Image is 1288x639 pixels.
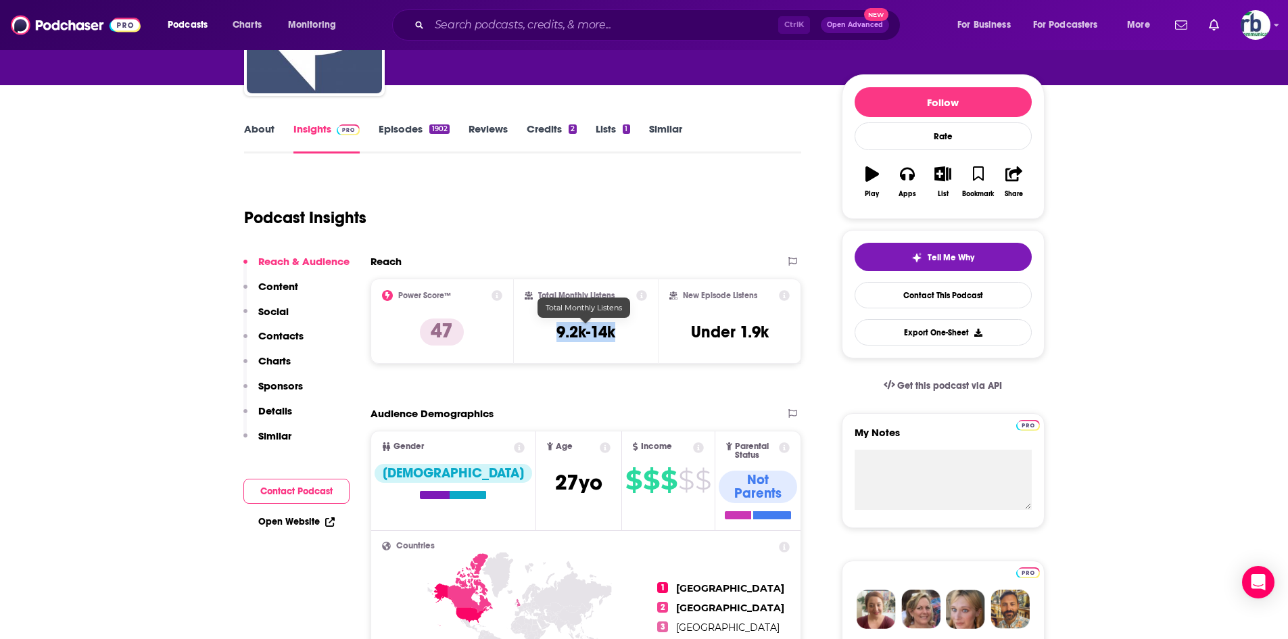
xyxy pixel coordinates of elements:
[735,442,777,460] span: Parental Status
[258,255,350,268] p: Reach & Audience
[827,22,883,28] span: Open Advanced
[1242,566,1274,598] div: Open Intercom Messenger
[569,124,577,134] div: 2
[233,16,262,34] span: Charts
[1203,14,1224,37] a: Show notifications dropdown
[1016,418,1040,431] a: Pro website
[1016,565,1040,578] a: Pro website
[899,190,916,198] div: Apps
[625,469,642,491] span: $
[379,122,449,153] a: Episodes1902
[527,122,577,153] a: Credits2
[1016,420,1040,431] img: Podchaser Pro
[288,16,336,34] span: Monitoring
[168,16,208,34] span: Podcasts
[258,516,335,527] a: Open Website
[657,621,668,632] span: 3
[393,442,424,451] span: Gender
[243,255,350,280] button: Reach & Audience
[897,380,1002,392] span: Get this podcast via API
[258,354,291,367] p: Charts
[855,122,1032,150] div: Rate
[1016,567,1040,578] img: Podchaser Pro
[243,479,350,504] button: Contact Podcast
[469,122,508,153] a: Reviews
[778,16,810,34] span: Ctrl K
[11,12,141,38] img: Podchaser - Follow, Share and Rate Podcasts
[873,369,1013,402] a: Get this podcast via API
[623,124,629,134] div: 1
[279,14,354,36] button: open menu
[224,14,270,36] a: Charts
[676,602,784,614] span: [GEOGRAPHIC_DATA]
[258,379,303,392] p: Sponsors
[855,87,1032,117] button: Follow
[657,582,668,593] span: 1
[158,14,225,36] button: open menu
[657,602,668,613] span: 2
[962,190,994,198] div: Bookmark
[258,429,291,442] p: Similar
[901,590,940,629] img: Barbara Profile
[857,590,896,629] img: Sydney Profile
[555,469,602,496] span: 27 yo
[676,621,780,634] span: [GEOGRAPHIC_DATA]
[1241,10,1270,40] span: Logged in as johannarb
[1118,14,1167,36] button: open menu
[243,354,291,379] button: Charts
[1127,16,1150,34] span: More
[676,582,784,594] span: [GEOGRAPHIC_DATA]
[243,305,289,330] button: Social
[948,14,1028,36] button: open menu
[1024,14,1118,36] button: open menu
[243,429,291,454] button: Similar
[375,464,532,483] div: [DEMOGRAPHIC_DATA]
[258,305,289,318] p: Social
[957,16,1011,34] span: For Business
[258,280,298,293] p: Content
[855,243,1032,271] button: tell me why sparkleTell Me Why
[293,122,360,153] a: InsightsPodchaser Pro
[398,291,451,300] h2: Power Score™
[855,282,1032,308] a: Contact This Podcast
[649,122,682,153] a: Similar
[258,329,304,342] p: Contacts
[661,469,677,491] span: $
[821,17,889,33] button: Open AdvancedNew
[538,291,615,300] h2: Total Monthly Listens
[855,158,890,206] button: Play
[1241,10,1270,40] button: Show profile menu
[371,407,494,420] h2: Audience Demographics
[691,322,769,342] h3: Under 1.9k
[946,590,985,629] img: Jules Profile
[864,8,888,21] span: New
[855,426,1032,450] label: My Notes
[991,590,1030,629] img: Jon Profile
[1170,14,1193,37] a: Show notifications dropdown
[429,124,449,134] div: 1902
[371,255,402,268] h2: Reach
[244,122,275,153] a: About
[420,318,464,346] p: 47
[938,190,949,198] div: List
[865,190,879,198] div: Play
[243,329,304,354] button: Contacts
[719,471,798,503] div: Not Parents
[546,303,622,312] span: Total Monthly Listens
[1241,10,1270,40] img: User Profile
[1033,16,1098,34] span: For Podcasters
[337,124,360,135] img: Podchaser Pro
[258,404,292,417] p: Details
[928,252,974,263] span: Tell Me Why
[695,469,711,491] span: $
[890,158,925,206] button: Apps
[996,158,1031,206] button: Share
[243,404,292,429] button: Details
[243,379,303,404] button: Sponsors
[911,252,922,263] img: tell me why sparkle
[925,158,960,206] button: List
[429,14,778,36] input: Search podcasts, credits, & more...
[596,122,629,153] a: Lists1
[556,442,573,451] span: Age
[244,208,366,228] h1: Podcast Insights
